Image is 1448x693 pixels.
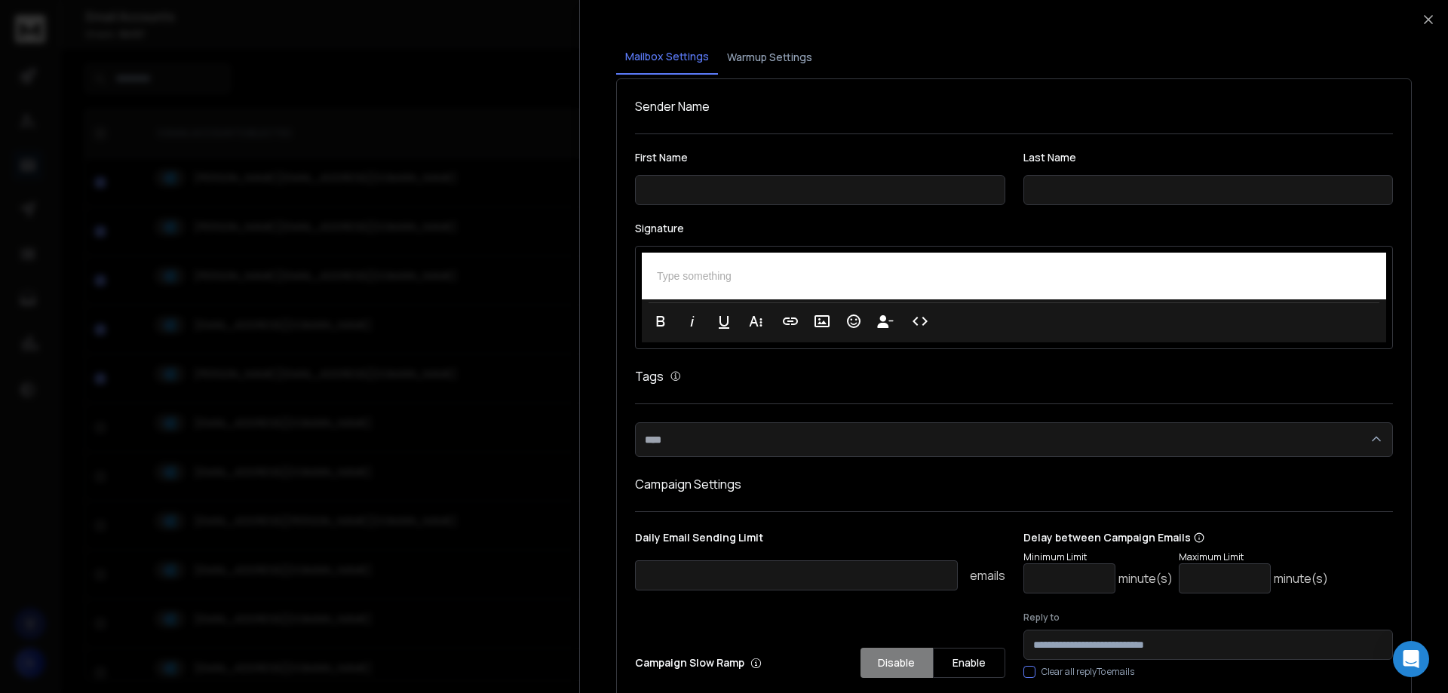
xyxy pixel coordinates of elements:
[1274,569,1328,587] p: minute(s)
[1023,612,1394,624] label: Reply to
[1023,551,1173,563] p: Minimum Limit
[678,306,707,336] button: Italic (Ctrl+I)
[933,648,1005,678] button: Enable
[906,306,934,336] button: Code View
[970,566,1005,584] p: emails
[635,152,1005,163] label: First Name
[635,530,1005,551] p: Daily Email Sending Limit
[776,306,805,336] button: Insert Link (Ctrl+K)
[1118,569,1173,587] p: minute(s)
[1023,152,1394,163] label: Last Name
[1393,641,1429,677] div: Open Intercom Messenger
[635,97,1393,115] h1: Sender Name
[871,306,900,336] button: Insert Unsubscribe Link
[1179,551,1328,563] p: Maximum Limit
[741,306,770,336] button: More Text
[710,306,738,336] button: Underline (Ctrl+U)
[1023,530,1328,545] p: Delay between Campaign Emails
[861,648,933,678] button: Disable
[635,223,1393,234] label: Signature
[1042,666,1134,678] label: Clear all replyTo emails
[616,40,718,75] button: Mailbox Settings
[635,367,664,385] h1: Tags
[808,306,836,336] button: Insert Image (Ctrl+P)
[718,41,821,74] button: Warmup Settings
[646,306,675,336] button: Bold (Ctrl+B)
[635,475,1393,493] h1: Campaign Settings
[635,655,762,670] p: Campaign Slow Ramp
[839,306,868,336] button: Emoticons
